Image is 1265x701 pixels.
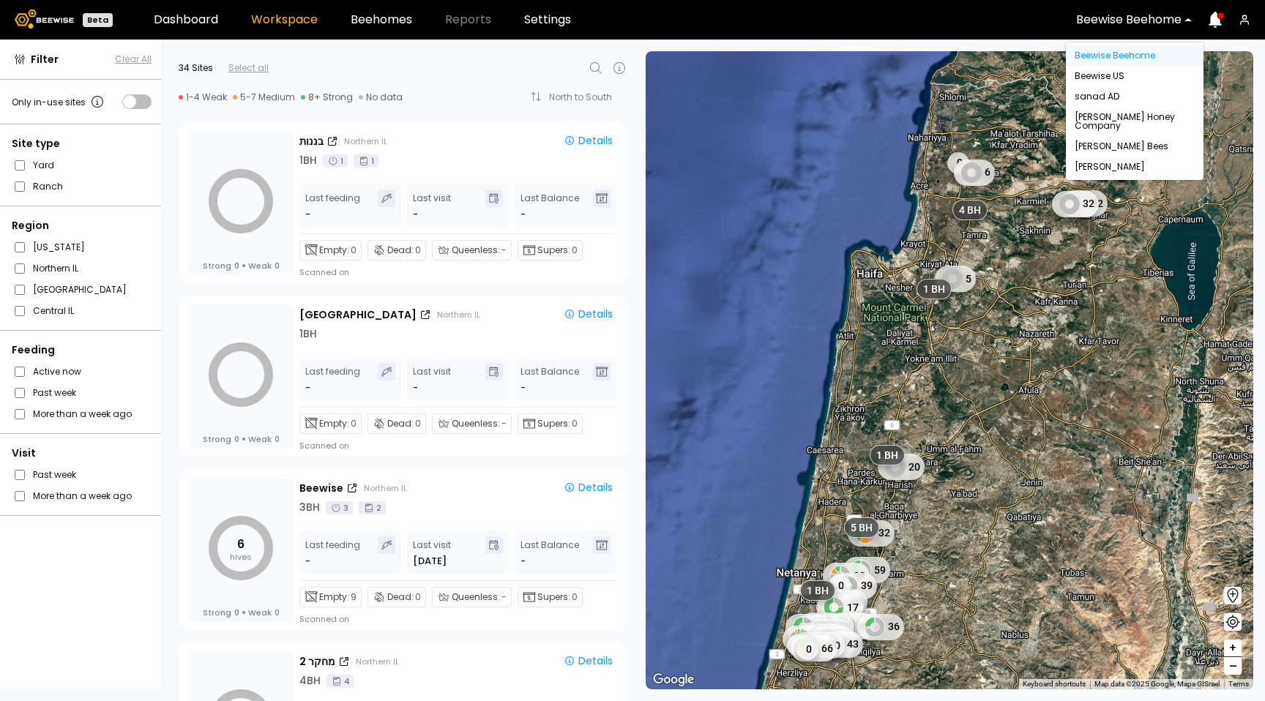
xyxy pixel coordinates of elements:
[33,406,132,421] label: More than a week ago
[572,417,578,430] span: 0
[15,10,74,29] img: Beewise logo
[33,467,76,482] label: Past week
[413,554,447,569] div: [DATE]
[351,244,357,257] span: 0
[501,591,507,604] span: -
[367,413,426,434] div: Dead:
[413,207,418,222] div: -
[305,190,360,222] div: Last feeding
[1224,640,1242,657] button: +
[33,260,78,276] label: Northern IL
[572,244,578,257] span: 0
[807,619,854,645] div: 42
[299,500,320,515] div: 3 BH
[878,454,925,480] div: 20
[179,61,213,75] div: 34 Sites
[299,134,324,149] div: בננות
[415,591,421,604] span: 0
[520,207,526,222] span: -
[299,587,362,607] div: Empty:
[432,587,512,607] div: Queenless:
[829,574,851,596] div: 0
[234,260,239,271] span: 0
[821,589,867,615] div: 44
[415,244,421,257] span: 0
[437,309,480,320] div: Northern IL
[564,307,613,320] div: Details
[299,413,362,434] div: Empty:
[518,413,583,434] div: Supers:
[354,154,378,168] div: 1
[115,53,152,66] button: Clear All
[203,607,280,618] div: Strong Weak
[299,613,349,625] div: Scanned on
[1094,680,1220,688] span: Map data ©2025 Google, Mapa GISrael
[228,61,269,75] div: Select all
[649,670,698,689] a: Open this area in Google Maps (opens a new window)
[792,632,845,659] div: 120
[445,14,491,26] span: Reports
[1075,92,1195,101] div: sanad AD
[237,536,245,552] tspan: 6
[33,303,74,318] label: Central IL
[851,521,873,534] span: 5 BH
[359,501,386,514] div: 2
[1075,72,1195,80] div: Beewise US
[12,218,152,233] div: Region
[816,594,863,621] div: 17
[12,136,152,151] div: Site type
[1075,113,1195,130] div: [PERSON_NAME] Honey Company
[299,440,349,451] div: Scanned on
[413,536,451,569] div: Last visit
[413,190,451,222] div: Last visit
[947,152,969,174] div: 0
[299,153,317,168] div: 1 BH
[518,587,583,607] div: Supers:
[413,363,451,395] div: Last visit
[935,266,976,292] div: 5
[203,260,280,271] div: Strong Weak
[558,132,619,150] button: Details
[305,363,360,395] div: Last feeding
[520,381,526,395] span: -
[323,154,348,168] div: 1
[1228,680,1249,688] a: Terms (opens in new tab)
[299,673,321,689] div: 4 BH
[154,14,218,26] a: Dashboard
[367,240,426,260] div: Dead:
[203,434,280,444] div: Strong Weak
[1224,657,1242,675] button: –
[356,656,399,667] div: Northern IL
[432,413,512,434] div: Queenless:
[805,623,852,650] div: 37
[520,554,526,569] span: -
[564,134,613,147] div: Details
[564,481,613,494] div: Details
[923,282,945,296] span: 1 BH
[367,587,426,607] div: Dead:
[33,239,85,255] label: [US_STATE]
[326,675,354,688] div: 4
[823,563,870,589] div: 38
[524,14,571,26] a: Settings
[299,307,417,323] div: [GEOGRAPHIC_DATA]
[558,479,619,497] button: Details
[520,536,579,569] div: Last Balance
[299,326,317,342] div: 1 BH
[359,91,403,103] div: No data
[230,551,252,563] tspan: hives
[413,381,418,395] div: -
[786,614,832,640] div: 44
[1075,51,1195,60] div: Beewise Beehome
[800,624,847,651] div: 44
[564,654,613,667] div: Details
[301,91,353,103] div: 8+ Strong
[305,207,312,222] div: -
[344,135,387,147] div: Northern IL
[305,554,312,569] div: -
[1023,679,1086,689] button: Keyboard shortcuts
[549,93,622,102] div: North to South
[12,446,152,461] div: Visit
[816,631,863,658] div: 43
